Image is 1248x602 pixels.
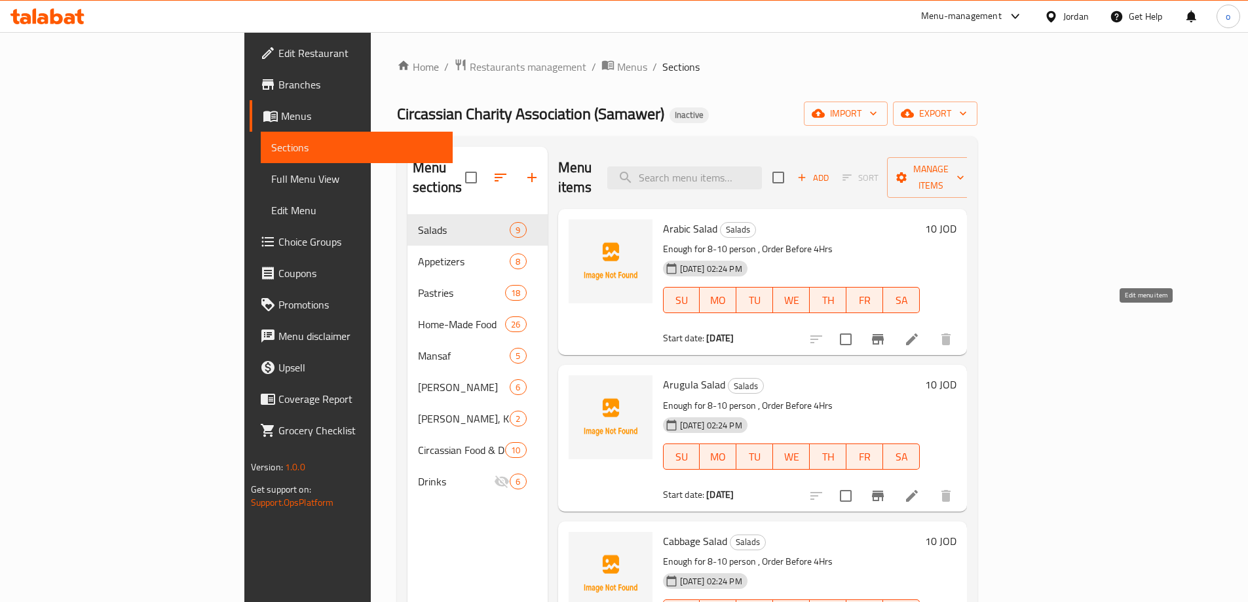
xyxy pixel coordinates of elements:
[510,222,526,238] div: items
[742,291,768,310] span: TU
[925,375,956,394] h6: 10 JOD
[506,444,525,457] span: 10
[810,287,846,313] button: TH
[569,219,652,303] img: Arabic Salad
[251,459,283,476] span: Version:
[617,59,647,75] span: Menus
[810,443,846,470] button: TH
[795,170,831,185] span: Add
[700,443,736,470] button: MO
[893,102,977,126] button: export
[888,447,915,466] span: SA
[407,277,548,309] div: Pastries18
[569,375,652,459] img: Arugula Salad
[930,324,962,355] button: delete
[485,162,516,193] span: Sort sections
[883,287,920,313] button: SA
[278,45,442,61] span: Edit Restaurant
[706,486,734,503] b: [DATE]
[721,222,755,237] span: Salads
[804,102,888,126] button: import
[832,326,860,353] span: Select to update
[407,403,548,434] div: [PERSON_NAME], Kabseh, [PERSON_NAME], Freekeh2
[418,379,510,395] span: [PERSON_NAME]
[607,166,762,189] input: search
[730,535,766,550] div: Salads
[278,328,442,344] span: Menu disclaimer
[251,494,334,511] a: Support.OpsPlatform
[397,99,664,128] span: ​Circassian ​Charity ​Association​ (Samawer)
[510,379,526,395] div: items
[601,58,647,75] a: Menus
[510,476,525,488] span: 6
[418,254,510,269] div: Appetizers
[285,459,305,476] span: 1.0.0
[888,291,915,310] span: SA
[663,486,705,503] span: Start date:
[925,219,956,238] h6: 10 JOD
[418,348,510,364] div: Mansaf
[250,383,453,415] a: Coverage Report
[663,375,725,394] span: Arugula Salad
[271,140,442,155] span: Sections
[792,168,834,188] button: Add
[510,413,525,425] span: 2
[250,37,453,69] a: Edit Restaurant
[271,171,442,187] span: Full Menu View
[925,532,956,550] h6: 10 JOD
[662,59,700,75] span: Sections
[675,263,747,275] span: [DATE] 02:24 PM
[250,320,453,352] a: Menu disclaimer
[663,219,717,238] span: Arabic Salad
[407,340,548,371] div: Mansaf5
[903,105,967,122] span: export
[728,378,764,394] div: Salads
[278,77,442,92] span: Branches
[852,291,878,310] span: FR
[418,442,505,458] div: Circassian Food & Desserts
[510,254,526,269] div: items
[510,350,525,362] span: 5
[418,474,494,489] span: Drinks
[663,531,727,551] span: Cabbage Salad
[887,157,975,198] button: Manage items
[505,316,526,332] div: items
[418,285,505,301] span: Pastries
[814,105,877,122] span: import
[418,411,510,426] div: Ozzy, Kabseh, Bukhari, Freekeh
[261,132,453,163] a: Sections
[792,168,834,188] span: Add item
[261,163,453,195] a: Full Menu View
[773,287,810,313] button: WE
[250,415,453,446] a: Grocery Checklist
[834,168,887,188] span: Select section first
[418,316,505,332] span: Home-Made Food
[278,423,442,438] span: Grocery Checklist
[457,164,485,191] span: Select all sections
[815,447,841,466] span: TH
[706,329,734,347] b: [DATE]
[250,100,453,132] a: Menus
[904,488,920,504] a: Edit menu item
[728,379,763,394] span: Salads
[407,434,548,466] div: Circassian Food & Desserts10
[418,222,510,238] span: Salads
[510,474,526,489] div: items
[250,257,453,289] a: Coupons
[846,443,883,470] button: FR
[397,58,977,75] nav: breadcrumb
[930,480,962,512] button: delete
[862,324,894,355] button: Branch-specific-item
[898,161,964,194] span: Manage items
[278,234,442,250] span: Choice Groups
[407,209,548,502] nav: Menu sections
[250,226,453,257] a: Choice Groups
[271,202,442,218] span: Edit Menu
[663,329,705,347] span: Start date:
[494,474,510,489] svg: Inactive section
[675,575,747,588] span: [DATE] 02:24 PM
[418,379,510,395] div: Khirfan Mahshiyeh
[700,287,736,313] button: MO
[846,287,883,313] button: FR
